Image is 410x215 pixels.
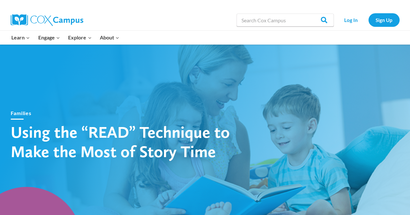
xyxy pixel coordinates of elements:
a: Families [11,110,31,116]
img: Cox Campus [11,14,83,26]
a: Log In [337,13,365,27]
span: Explore [68,33,91,42]
span: Learn [11,33,30,42]
nav: Primary Navigation [7,31,123,44]
h1: Using the “READ” Technique to Make the Most of Story Time [11,122,238,161]
input: Search Cox Campus [237,14,334,27]
span: About [100,33,119,42]
nav: Secondary Navigation [337,13,400,27]
span: Engage [38,33,60,42]
a: Sign Up [369,13,400,27]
